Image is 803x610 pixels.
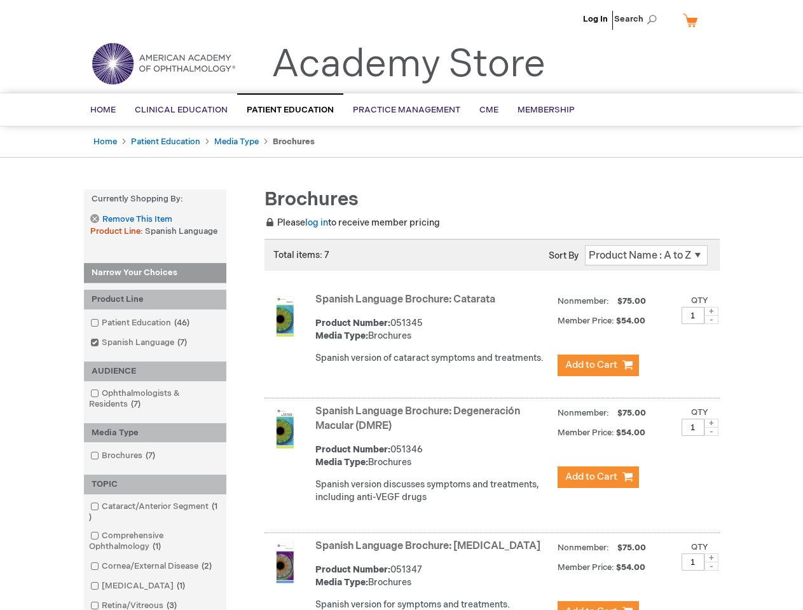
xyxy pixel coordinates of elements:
span: $54.00 [616,562,647,573]
span: $54.00 [616,316,647,326]
a: Log In [583,14,608,24]
a: [MEDICAL_DATA]1 [87,580,190,592]
span: Total items: 7 [273,250,329,261]
img: Spanish Language Brochure: Glaucoma [264,543,305,583]
a: Patient Education46 [87,317,195,329]
span: 7 [174,337,190,348]
button: Add to Cart [558,355,639,376]
strong: Product Number: [315,444,390,455]
span: CME [479,105,498,115]
span: $75.00 [615,296,648,306]
span: Product Line [90,226,145,236]
strong: Narrow Your Choices [84,263,226,283]
span: $54.00 [616,428,647,438]
input: Qty [682,307,704,324]
strong: Product Number: [315,564,390,575]
strong: Currently Shopping by: [84,189,226,209]
a: Patient Education [131,137,200,147]
span: Search [614,6,662,32]
div: Media Type [84,423,226,443]
a: Spanish Language Brochure: Catarata [315,294,495,306]
div: Spanish version discusses symptoms and treatments, including anti-VEGF drugs [315,478,551,504]
span: Add to Cart [565,471,617,483]
span: Home [90,105,116,115]
div: 051347 Brochures [315,564,551,589]
a: log in [305,217,328,228]
strong: Brochures [273,137,315,147]
span: 46 [171,318,193,328]
a: Home [93,137,117,147]
img: Spanish Language Brochure: Degeneración Macular (DMRE) [264,408,305,449]
span: Practice Management [353,105,460,115]
a: Brochures7 [87,450,160,462]
div: 051345 Brochures [315,317,551,342]
span: Clinical Education [135,105,228,115]
div: 051346 Brochures [315,444,551,469]
a: Cornea/External Disease2 [87,560,217,573]
span: Remove This Item [102,213,172,226]
strong: Nonmember: [558,294,609,309]
input: Qty [682,553,704,571]
span: $75.00 [615,543,648,553]
label: Qty [691,407,708,417]
span: 1 [149,541,164,552]
span: 7 [142,451,158,461]
label: Sort By [549,250,579,261]
strong: Media Type: [315,330,368,341]
input: Qty [682,419,704,436]
a: Spanish Language Brochure: [MEDICAL_DATA] [315,540,540,552]
div: Product Line [84,290,226,309]
a: Spanish Language7 [87,337,192,349]
div: Spanish version of cataract symptoms and treatments. [315,352,551,365]
strong: Member Price: [558,562,614,573]
span: 2 [198,561,215,571]
a: Media Type [214,137,259,147]
strong: Media Type: [315,577,368,588]
span: Membership [518,105,575,115]
div: TOPIC [84,475,226,494]
span: Spanish Language [145,226,217,236]
span: Please to receive member pricing [264,217,440,228]
span: Add to Cart [565,359,617,371]
strong: Media Type: [315,457,368,468]
a: Spanish Language Brochure: Degeneración Macular (DMRE) [315,405,520,432]
span: Brochures [264,188,359,211]
strong: Member Price: [558,316,614,326]
img: Spanish Language Brochure: Catarata [264,296,305,337]
strong: Member Price: [558,428,614,438]
a: Cataract/Anterior Segment1 [87,501,223,524]
strong: Nonmember: [558,540,609,556]
div: AUDIENCE [84,362,226,381]
a: Remove This Item [90,214,172,225]
label: Qty [691,542,708,552]
span: 7 [128,399,144,409]
a: Ophthalmologists & Residents7 [87,388,223,410]
strong: Nonmember: [558,405,609,421]
span: $75.00 [615,408,648,418]
button: Add to Cart [558,466,639,488]
a: Academy Store [271,42,546,88]
strong: Product Number: [315,318,390,329]
label: Qty [691,295,708,306]
a: Comprehensive Ophthalmology1 [87,530,223,553]
span: 1 [174,581,188,591]
span: Patient Education [247,105,334,115]
span: 1 [89,501,217,522]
